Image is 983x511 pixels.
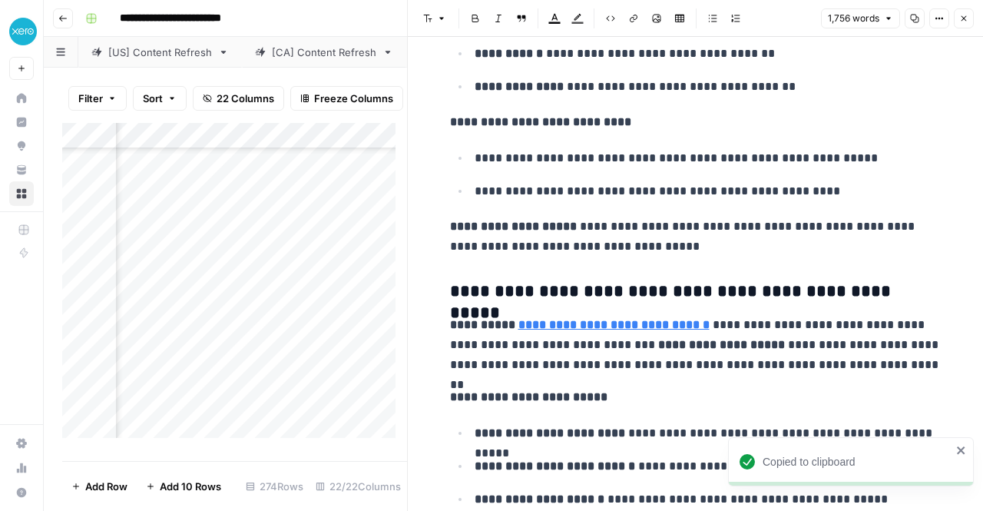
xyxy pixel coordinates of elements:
span: Add 10 Rows [160,479,221,494]
a: Opportunities [9,134,34,158]
button: Add Row [62,474,137,499]
span: 1,756 words [828,12,879,25]
div: [US] Content Refresh [108,45,212,60]
div: Copied to clipboard [763,454,952,470]
a: [US] Content Refresh [78,37,242,68]
img: XeroOps Logo [9,18,37,45]
button: Workspace: XeroOps [9,12,34,51]
a: Browse [9,181,34,206]
a: [CA] Content Refresh [242,37,406,68]
div: [CA] Content Refresh [272,45,376,60]
button: Add 10 Rows [137,474,230,499]
a: Insights [9,110,34,134]
span: Sort [143,91,163,106]
div: 274 Rows [240,474,309,499]
button: close [956,444,967,456]
button: Freeze Columns [290,86,403,111]
span: Add Row [85,479,127,494]
a: Home [9,86,34,111]
div: 22/22 Columns [309,474,407,499]
button: Help + Support [9,480,34,505]
a: Usage [9,456,34,480]
span: 22 Columns [217,91,274,106]
button: 22 Columns [193,86,284,111]
span: Filter [78,91,103,106]
button: Filter [68,86,127,111]
a: Settings [9,431,34,456]
button: Sort [133,86,187,111]
span: Freeze Columns [314,91,393,106]
a: Your Data [9,158,34,182]
button: 1,756 words [821,8,900,28]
